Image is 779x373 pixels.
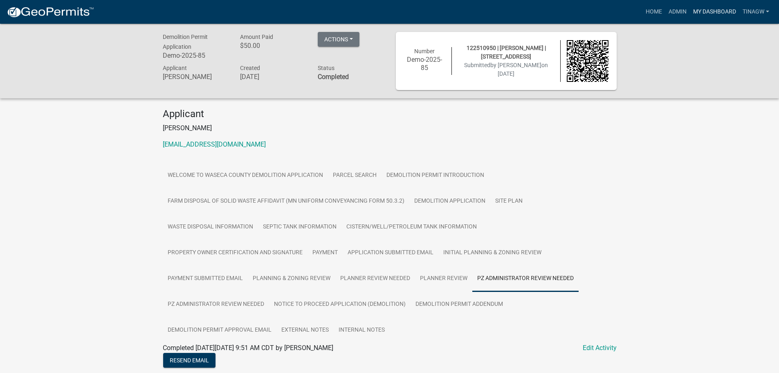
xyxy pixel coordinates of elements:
span: Resend Email [170,357,209,363]
span: Status [318,65,334,71]
a: Welcome to Waseca County Demolition Application [163,163,328,189]
h4: Applicant [163,108,617,120]
h6: $50.00 [240,42,305,50]
a: Planner Review Needed [335,266,415,292]
h6: Demo-2025-85 [163,52,228,59]
a: Demolition Permit Approval Email [163,317,276,344]
button: Actions [318,32,359,47]
span: by [PERSON_NAME] [490,62,541,68]
a: Waste Disposal Information [163,214,258,240]
a: Planning & Zoning Review [248,266,335,292]
a: TinaGW [739,4,772,20]
button: Resend Email [163,353,216,368]
a: Parcel search [328,163,382,189]
a: Farm Disposal of Solid Waste Affidavit (MN Uniform Conveyancing Form 50.3.2) [163,188,409,215]
h6: [DATE] [240,73,305,81]
strong: Completed [318,73,349,81]
p: [PERSON_NAME] [163,123,617,133]
a: Initial Planning & Zoning Review [438,240,546,266]
a: Demolition Application [409,188,490,215]
span: Completed [DATE][DATE] 9:51 AM CDT by [PERSON_NAME] [163,344,333,352]
a: Home [642,4,665,20]
a: Edit Activity [583,343,617,353]
a: Demolition Permit Addendum [411,292,508,318]
img: QR code [567,40,608,82]
a: Property Owner Certification and Signature [163,240,308,266]
span: Created [240,65,260,71]
a: [EMAIL_ADDRESS][DOMAIN_NAME] [163,140,266,148]
span: Demolition Permit Application [163,34,208,50]
a: Site Plan [490,188,528,215]
a: Admin [665,4,690,20]
a: My Dashboard [690,4,739,20]
a: Septic Tank Information [258,214,341,240]
a: Internal Notes [334,317,390,344]
a: Planner Review [415,266,472,292]
a: Application Submitted Email [343,240,438,266]
a: Payment [308,240,343,266]
span: Applicant [163,65,187,71]
a: PZ Administrator Review Needed [472,266,579,292]
span: Submitted on [DATE] [464,62,548,77]
a: Cistern/Well/Petroleum Tank Information [341,214,482,240]
a: Demolition Permit Introduction [382,163,489,189]
h6: [PERSON_NAME] [163,73,228,81]
span: Number [414,48,435,54]
a: External Notes [276,317,334,344]
a: Notice to Proceed Application (Demolition) [269,292,411,318]
span: 122510950 | [PERSON_NAME] | [STREET_ADDRESS] [467,45,546,60]
h6: Demo-2025-85 [404,56,446,71]
span: Amount Paid [240,34,273,40]
a: PZ Administrator Review Needed [163,292,269,318]
a: Payment Submitted Email [163,266,248,292]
